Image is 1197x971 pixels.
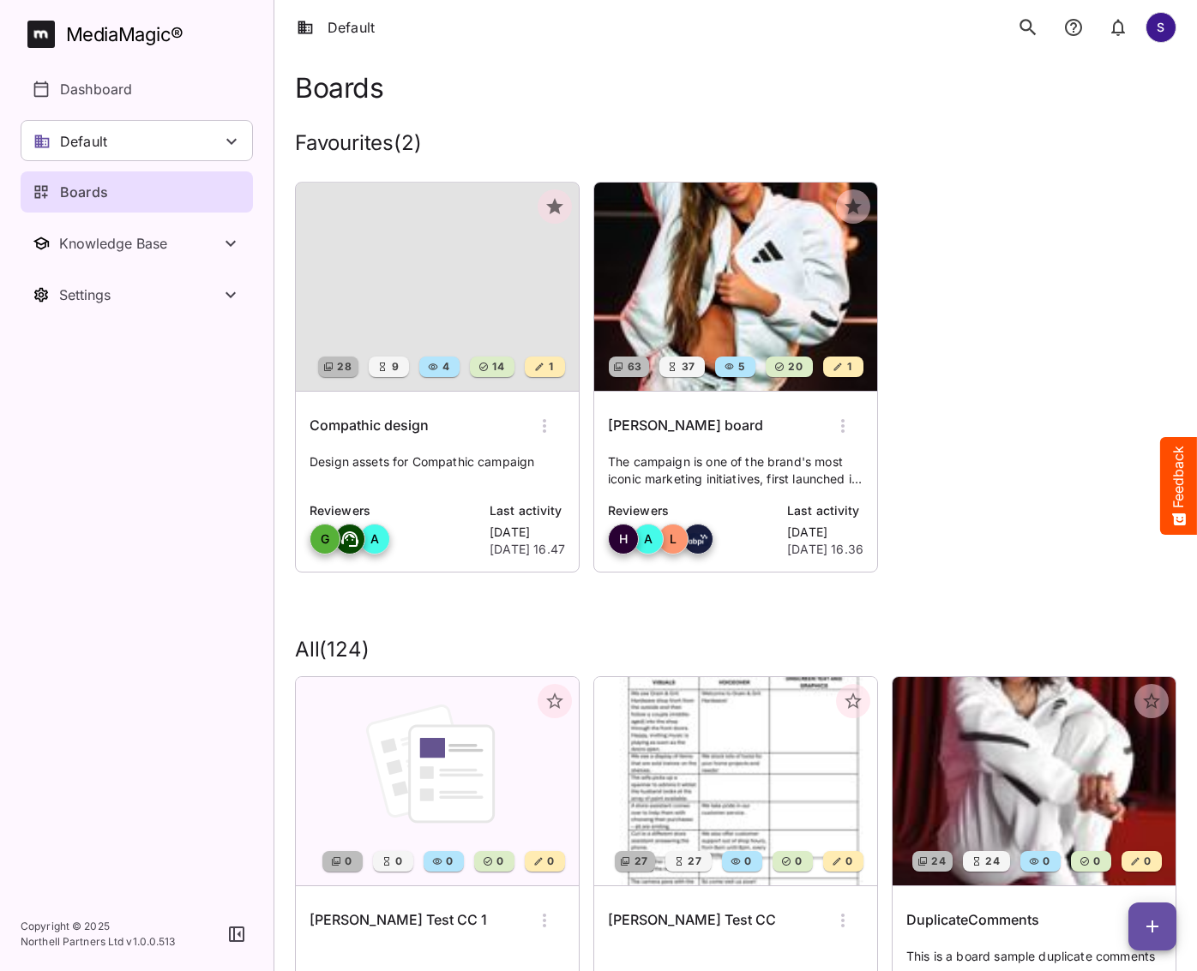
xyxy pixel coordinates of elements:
span: 20 [786,358,803,375]
p: [DATE] 16.47 [490,541,565,558]
span: 0 [1142,853,1151,870]
div: H [608,524,639,554]
div: A [633,524,664,554]
p: Boards [60,182,108,202]
p: Design assets for Compathic campaign [310,453,565,488]
h6: DuplicateComments [906,909,1039,932]
button: search [1010,9,1046,45]
span: 1 [547,358,553,375]
button: notifications [1101,9,1135,45]
a: MediaMagic® [27,21,253,48]
p: [DATE] [787,524,863,541]
p: The campaign is one of the brand's most iconic marketing initiatives, first launched in [DATE]. I... [608,453,863,488]
p: Dashboard [60,79,132,99]
nav: Knowledge Base [21,223,253,264]
span: 9 [390,358,399,375]
h2: Favourites ( 2 ) [295,131,421,178]
div: G [310,524,340,554]
div: Settings [59,286,220,303]
div: MediaMagic ® [66,21,183,49]
p: Copyright © 2025 [21,919,176,934]
span: 4 [441,358,449,375]
p: Reviewers [608,501,777,520]
a: Boards [21,171,253,213]
img: DuplicateComments [893,677,1176,885]
span: 37 [680,358,695,375]
h2: All ( 124 ) [295,638,1176,662]
p: [DATE] 16.36 [787,541,863,558]
span: 0 [844,853,852,870]
h6: Compathic design [310,415,429,437]
span: 0 [1092,853,1100,870]
span: 27 [686,853,701,870]
button: notifications [1056,9,1091,45]
h6: [PERSON_NAME] Test CC 1 [310,909,487,932]
h1: Boards [295,72,383,104]
span: 24 [929,853,946,870]
span: 28 [335,358,352,375]
span: 0 [495,853,503,870]
span: 5 [737,358,744,375]
div: L [658,524,689,554]
span: 0 [743,853,751,870]
div: A [359,524,390,554]
span: 0 [793,853,802,870]
h6: [PERSON_NAME] Test CC [608,909,776,932]
nav: Settings [21,274,253,315]
span: 27 [633,853,648,870]
p: Reviewers [310,501,479,520]
img: Simon's board [594,183,877,391]
div: S [1146,12,1176,43]
span: 63 [626,358,642,375]
button: Toggle Settings [21,274,253,315]
span: 0 [343,853,352,870]
button: Feedback [1160,437,1197,535]
span: 0 [545,853,554,870]
span: 14 [490,358,504,375]
span: 0 [444,853,453,870]
span: 24 [983,853,1000,870]
p: Northell Partners Ltd v 1.0.0.513 [21,934,176,950]
p: Last activity [787,501,863,520]
span: 0 [1041,853,1050,870]
img: Adam Test CC [594,677,877,885]
div: Knowledge Base [59,235,220,252]
button: Toggle Knowledge Base [21,223,253,264]
p: Last activity [490,501,565,520]
img: Rita Test CC 1 [296,677,579,885]
p: [DATE] [490,524,565,541]
h6: [PERSON_NAME] board [608,415,763,437]
a: Dashboard [21,69,253,110]
span: 1 [845,358,851,375]
span: 0 [394,853,402,870]
p: Default [60,131,107,152]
